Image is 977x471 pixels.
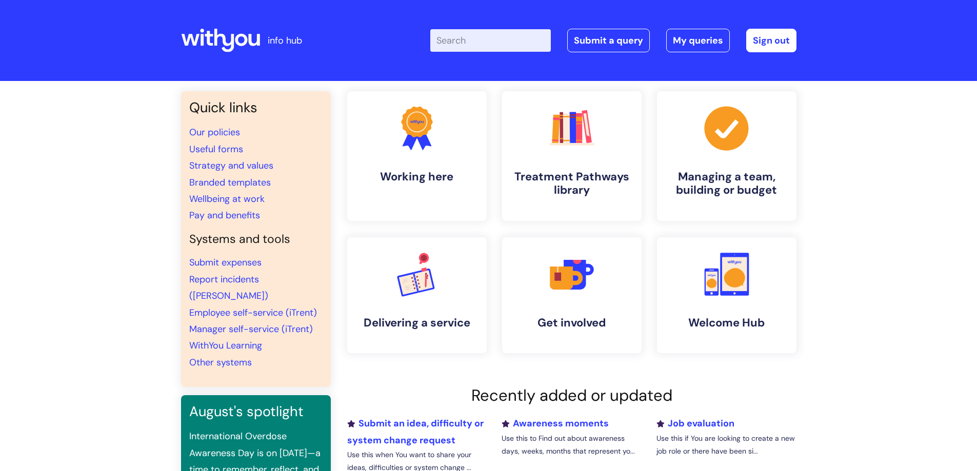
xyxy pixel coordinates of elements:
[189,256,262,269] a: Submit expenses
[347,417,484,446] a: Submit an idea, difficulty or system change request
[355,170,478,183] h4: Working here
[656,432,796,458] p: Use this if You are looking to create a new job role or there have been si...
[189,323,313,335] a: Manager self-service (iTrent)
[189,209,260,221] a: Pay and benefits
[510,170,633,197] h4: Treatment Pathways library
[656,417,734,429] a: Job evaluation
[189,339,262,352] a: WithYou Learning
[189,126,240,138] a: Our policies
[502,432,641,458] p: Use this to Find out about awareness days, weeks, months that represent yo...
[665,316,788,330] h4: Welcome Hub
[189,403,323,420] h3: August's spotlight
[510,316,633,330] h4: Get involved
[502,91,642,221] a: Treatment Pathways library
[189,176,271,189] a: Branded templates
[189,159,273,172] a: Strategy and values
[430,29,796,52] div: | -
[657,237,796,353] a: Welcome Hub
[189,143,243,155] a: Useful forms
[502,417,609,429] a: Awareness moments
[666,29,730,52] a: My queries
[746,29,796,52] a: Sign out
[189,99,323,116] h3: Quick links
[657,91,796,221] a: Managing a team, building or budget
[567,29,650,52] a: Submit a query
[189,273,268,302] a: Report incidents ([PERSON_NAME])
[430,29,551,52] input: Search
[347,91,487,221] a: Working here
[665,170,788,197] h4: Managing a team, building or budget
[268,32,302,49] p: info hub
[189,306,317,319] a: Employee self-service (iTrent)
[347,386,796,405] h2: Recently added or updated
[502,237,642,353] a: Get involved
[347,237,487,353] a: Delivering a service
[355,316,478,330] h4: Delivering a service
[189,356,252,368] a: Other systems
[189,193,265,205] a: Wellbeing at work
[189,232,323,247] h4: Systems and tools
